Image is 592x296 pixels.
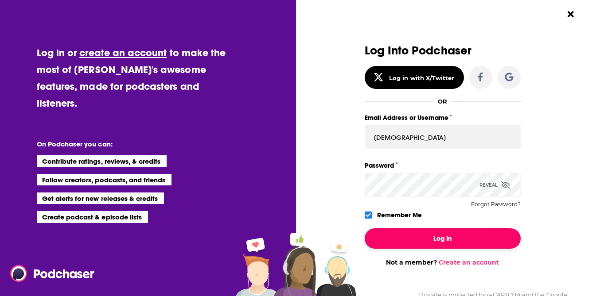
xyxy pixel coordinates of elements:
li: On Podchaser you can: [37,140,214,148]
label: Email Address or Username [365,112,521,123]
div: OR [438,98,447,105]
div: Reveal [479,173,510,197]
a: Podchaser - Follow, Share and Rate Podcasts [10,265,88,282]
li: Follow creators, podcasts, and friends [37,174,172,185]
a: Create an account [439,258,499,266]
li: Contribute ratings, reviews, & credits [37,155,167,167]
input: Email Address or Username [365,125,521,149]
label: Remember Me [377,209,422,221]
img: Podchaser - Follow, Share and Rate Podcasts [10,265,95,282]
button: Forgot Password? [471,201,521,208]
label: Password [365,160,521,171]
button: Log in with X/Twitter [365,66,464,89]
div: Log in with X/Twitter [389,74,454,81]
a: create an account [79,46,167,59]
li: Create podcast & episode lists [37,211,148,223]
h3: Log Into Podchaser [365,44,521,57]
div: Not a member? [365,258,521,266]
button: Close Button [562,6,579,23]
button: Log In [365,228,521,249]
li: Get alerts for new releases & credits [37,192,164,204]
